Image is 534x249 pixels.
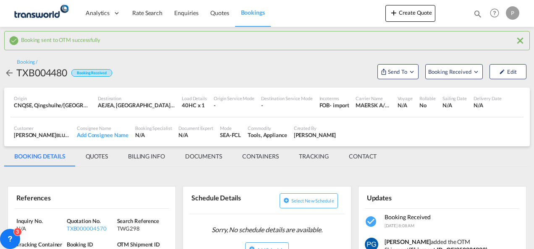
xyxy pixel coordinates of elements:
[77,125,128,131] div: Consignee Name
[499,69,505,75] md-icon: icon-pencil
[117,241,160,248] span: OTM Shipment ID
[385,213,431,220] span: Booking Received
[385,238,431,245] strong: [PERSON_NAME]
[294,131,336,139] div: Pradhesh Gautham
[135,125,172,131] div: Booking Specialist
[365,215,378,228] md-icon: icon-checkbox-marked-circle
[135,131,172,139] div: N/A
[16,241,62,248] span: Tracking Container
[283,197,289,203] md-icon: icon-plus-circle
[473,9,482,22] div: icon-magnify
[365,190,441,205] div: Updates
[506,6,519,20] div: P
[356,101,391,109] div: MAERSK A/S / TDWC-DUBAI
[385,5,435,22] button: icon-plus 400-fgCreate Quote
[117,218,159,224] span: Search Reference
[67,218,101,224] span: Quotation No.
[4,68,14,78] md-icon: icon-arrow-left
[67,241,93,248] span: Booking ID
[182,101,207,109] div: 40HC x 1
[13,4,69,23] img: f753ae806dec11f0841701cdfdf085c0.png
[98,95,175,101] div: Destination
[474,101,502,109] div: N/A
[398,95,412,101] div: Voyage
[261,95,313,101] div: Destination Service Mode
[398,101,412,109] div: N/A
[489,64,526,79] button: icon-pencilEdit
[387,67,408,76] span: Send To
[178,125,213,131] div: Document Expert
[385,223,415,228] span: [DATE] 8:08 AM
[319,101,330,109] div: FOB
[377,64,419,79] button: Open demo menu
[294,125,336,131] div: Created By
[487,6,506,21] div: Help
[515,36,525,46] md-icon: icon-close
[241,9,265,16] span: Bookings
[473,9,482,18] md-icon: icon-magnify
[289,146,339,166] md-tab-item: TRACKING
[175,146,232,166] md-tab-item: DOCUMENTS
[248,131,287,139] div: Tools, Appliance
[261,101,313,109] div: -
[487,6,502,20] span: Help
[118,146,175,166] md-tab-item: BILLING INFO
[117,225,165,232] div: TWG298
[132,9,162,16] span: Rate Search
[319,95,349,101] div: Incoterms
[389,8,399,18] md-icon: icon-plus 400-fg
[291,198,334,203] span: Select new schedule
[16,225,65,232] div: N/A
[14,190,90,205] div: References
[67,225,115,232] div: TXB000004570
[356,95,391,101] div: Carrier Name
[21,34,100,43] span: Booking sent to OTM successfully
[419,101,436,109] div: No
[428,67,472,76] span: Booking Received
[330,101,349,109] div: - import
[86,9,110,17] span: Analytics
[77,131,128,139] div: Add Consignee Name
[71,69,112,77] div: Booking Received
[208,222,326,238] span: Sorry, No schedule details are available.
[4,66,16,79] div: icon-arrow-left
[56,132,132,138] span: BLUE RHINE GENERAL TRADING LLC
[425,64,483,79] button: Open demo menu
[14,101,91,109] div: CNQSE, Qingshuihe/Shenzhen, China, Greater China & Far East Asia, Asia Pacific
[220,125,241,131] div: Mode
[339,146,387,166] md-tab-item: CONTACT
[14,131,70,139] div: [PERSON_NAME]
[4,146,76,166] md-tab-item: BOOKING DETAILS
[98,101,175,109] div: AEJEA, Jebel Ali, United Arab Emirates, Middle East, Middle East
[474,95,502,101] div: Delivery Date
[280,193,338,208] button: icon-plus-circleSelect new schedule
[178,131,213,139] div: N/A
[220,131,241,139] div: SEA-FCL
[189,190,265,210] div: Schedule Details
[210,9,229,16] span: Quotes
[4,146,387,166] md-pagination-wrapper: Use the left and right arrow keys to navigate between tabs
[16,66,67,79] div: TXB004480
[214,95,254,101] div: Origin Service Mode
[9,36,19,46] md-icon: icon-checkbox-marked-circle
[232,146,289,166] md-tab-item: CONTAINERS
[442,95,467,101] div: Sailing Date
[442,101,467,109] div: N/A
[14,125,70,131] div: Customer
[182,95,207,101] div: Load Details
[76,146,118,166] md-tab-item: QUOTES
[174,9,199,16] span: Enquiries
[14,95,91,101] div: Origin
[17,59,37,66] div: Booking /
[16,218,43,224] span: Inquiry No.
[214,101,254,109] div: -
[248,125,287,131] div: Commodity
[419,95,436,101] div: Rollable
